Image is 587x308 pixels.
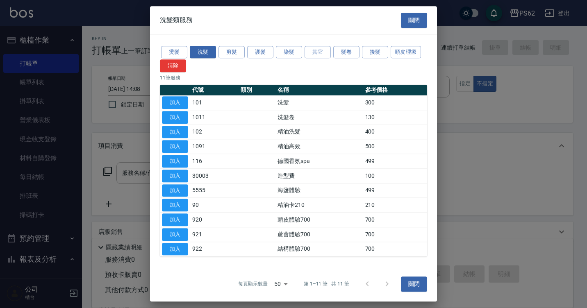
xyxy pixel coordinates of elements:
[401,276,427,292] button: 關閉
[162,96,188,109] button: 加入
[304,281,349,288] p: 第 1–11 筆 共 11 筆
[363,169,427,183] td: 100
[363,198,427,213] td: 210
[275,125,363,139] td: 精油洗髮
[275,198,363,213] td: 精油卡210
[275,242,363,256] td: 結構體驗700
[275,154,363,169] td: 德國香氛spa
[162,170,188,182] button: 加入
[363,242,427,256] td: 700
[305,46,331,59] button: 其它
[190,95,239,110] td: 101
[162,213,188,226] button: 加入
[362,46,388,59] button: 接髮
[363,154,427,169] td: 499
[160,16,193,25] span: 洗髮類服務
[190,198,239,213] td: 90
[275,183,363,198] td: 海鹽體驗
[275,110,363,125] td: 洗髮卷
[363,139,427,154] td: 500
[190,227,239,242] td: 921
[363,227,427,242] td: 700
[275,227,363,242] td: 蘆薈體驗700
[162,155,188,168] button: 加入
[190,183,239,198] td: 5555
[363,183,427,198] td: 499
[162,140,188,153] button: 加入
[271,273,291,295] div: 50
[363,85,427,95] th: 參考價格
[238,281,268,288] p: 每頁顯示數量
[160,74,427,82] p: 11 筆服務
[190,213,239,227] td: 920
[190,139,239,154] td: 1091
[162,184,188,197] button: 加入
[239,85,275,95] th: 類別
[401,13,427,28] button: 關閉
[218,46,245,59] button: 剪髮
[275,169,363,183] td: 造型費
[160,60,186,72] button: 清除
[190,154,239,169] td: 116
[276,46,302,59] button: 染髮
[363,110,427,125] td: 130
[190,169,239,183] td: 30003
[363,95,427,110] td: 300
[190,85,239,95] th: 代號
[190,125,239,139] td: 102
[363,213,427,227] td: 700
[162,111,188,124] button: 加入
[190,110,239,125] td: 1011
[247,46,273,59] button: 護髮
[190,46,216,59] button: 洗髮
[162,199,188,212] button: 加入
[162,228,188,241] button: 加入
[161,46,187,59] button: 燙髮
[162,243,188,256] button: 加入
[333,46,359,59] button: 髮卷
[190,242,239,256] td: 922
[275,85,363,95] th: 名稱
[363,125,427,139] td: 400
[162,126,188,138] button: 加入
[275,213,363,227] td: 頭皮體驗700
[275,139,363,154] td: 精油高效
[275,95,363,110] td: 洗髮
[391,46,421,59] button: 頭皮理療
